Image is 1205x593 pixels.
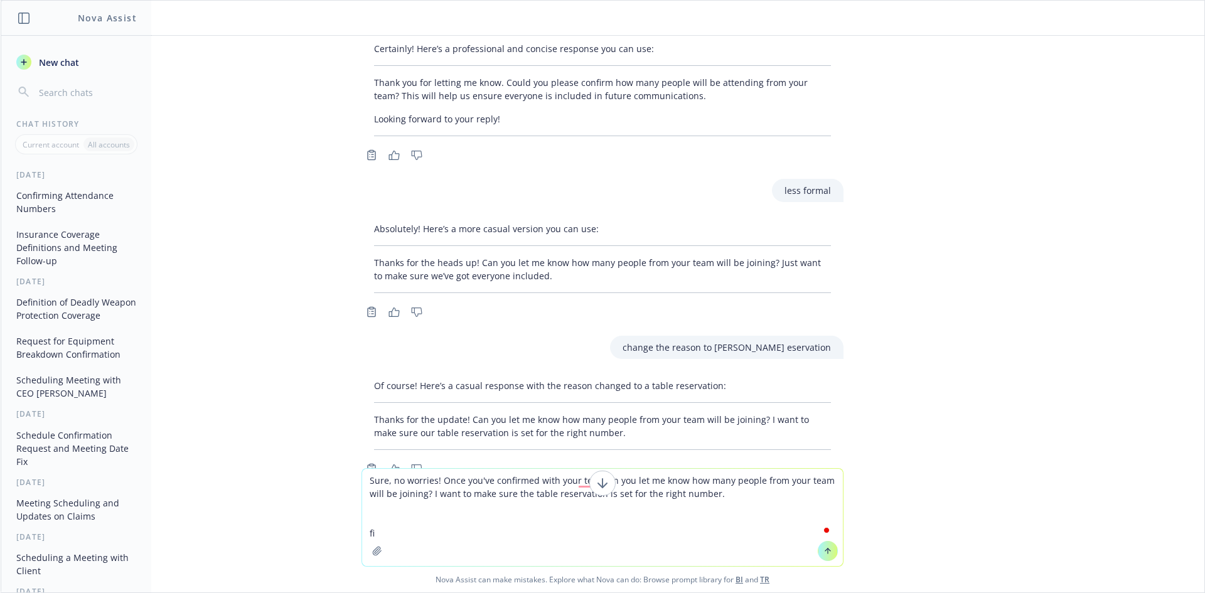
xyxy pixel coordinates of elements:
[23,139,79,150] p: Current account
[11,224,141,271] button: Insurance Coverage Definitions and Meeting Follow-up
[36,83,136,101] input: Search chats
[374,413,831,439] p: Thanks for the update! Can you let me know how many people from your team will be joining? I want...
[1,532,151,542] div: [DATE]
[11,425,141,472] button: Schedule Confirmation Request and Meeting Date Fix
[88,139,130,150] p: All accounts
[1,119,151,129] div: Chat History
[374,222,831,235] p: Absolutely! Here’s a more casual version you can use:
[11,331,141,365] button: Request for Equipment Breakdown Confirmation
[1,276,151,287] div: [DATE]
[374,42,831,55] p: Certainly! Here’s a professional and concise response you can use:
[6,567,1199,592] span: Nova Assist can make mistakes. Explore what Nova can do: Browse prompt library for and
[362,469,843,566] textarea: To enrich screen reader interactions, please activate Accessibility in Grammarly extension settings
[785,184,831,197] p: less formal
[736,574,743,585] a: BI
[366,149,377,161] svg: Copy to clipboard
[78,11,137,24] h1: Nova Assist
[366,306,377,318] svg: Copy to clipboard
[11,51,141,73] button: New chat
[407,303,427,321] button: Thumbs down
[11,493,141,526] button: Meeting Scheduling and Updates on Claims
[36,56,79,69] span: New chat
[760,574,769,585] a: TR
[374,256,831,282] p: Thanks for the heads up! Can you let me know how many people from your team will be joining? Just...
[1,169,151,180] div: [DATE]
[11,370,141,403] button: Scheduling Meeting with CEO [PERSON_NAME]
[366,463,377,474] svg: Copy to clipboard
[374,379,831,392] p: Of course! Here’s a casual response with the reason changed to a table reservation:
[1,477,151,488] div: [DATE]
[374,76,831,102] p: Thank you for letting me know. Could you please confirm how many people will be attending from yo...
[11,185,141,219] button: Confirming Attendance Numbers
[407,460,427,478] button: Thumbs down
[623,341,831,354] p: change the reason to [PERSON_NAME] eservation
[11,292,141,326] button: Definition of Deadly Weapon Protection Coverage
[11,547,141,581] button: Scheduling a Meeting with Client
[374,112,831,126] p: Looking forward to your reply!
[407,146,427,164] button: Thumbs down
[1,409,151,419] div: [DATE]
